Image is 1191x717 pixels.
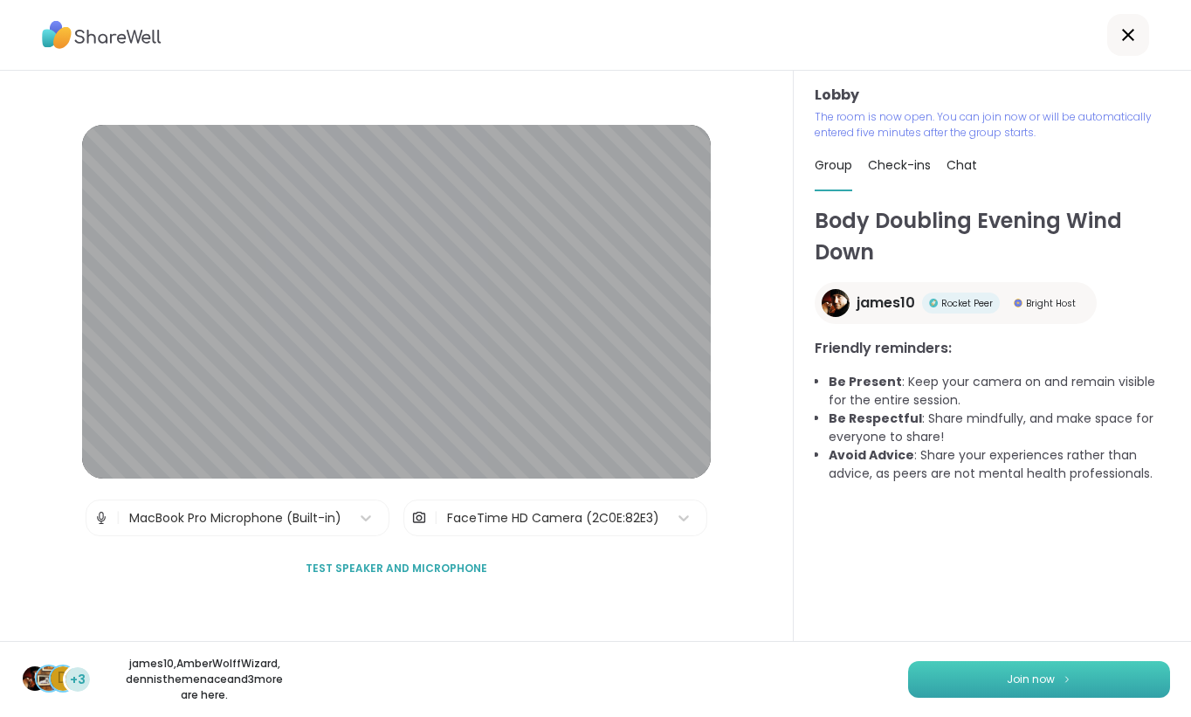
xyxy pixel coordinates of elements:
[829,446,914,464] b: Avoid Advice
[829,410,1170,446] li: : Share mindfully, and make space for everyone to share!
[447,509,659,527] div: FaceTime HD Camera (2C0E:82E3)
[37,666,61,691] img: AmberWolffWizard
[829,373,902,390] b: Be Present
[815,156,852,174] span: Group
[93,500,109,535] img: Microphone
[829,410,922,427] b: Be Respectful
[868,156,931,174] span: Check-ins
[434,500,438,535] span: |
[815,85,1170,106] h3: Lobby
[107,656,302,703] p: james10 , AmberWolffWizard , dennisthemenace and 3 more are here.
[23,666,47,691] img: james10
[1026,297,1076,310] span: Bright Host
[70,671,86,689] span: +3
[815,109,1170,141] p: The room is now open. You can join now or will be automatically entered five minutes after the gr...
[908,661,1170,698] button: Join now
[58,667,68,690] span: d
[42,15,162,55] img: ShareWell Logo
[829,446,1170,483] li: : Share your experiences rather than advice, as peers are not mental health professionals.
[929,299,938,307] img: Rocket Peer
[116,500,120,535] span: |
[1014,299,1022,307] img: Bright Host
[411,500,427,535] img: Camera
[822,289,850,317] img: james10
[1007,672,1055,687] span: Join now
[815,282,1097,324] a: james10james10Rocket PeerRocket PeerBright HostBright Host
[299,550,494,587] button: Test speaker and microphone
[947,156,977,174] span: Chat
[129,509,341,527] div: MacBook Pro Microphone (Built-in)
[829,373,1170,410] li: : Keep your camera on and remain visible for the entire session.
[815,338,1170,359] h3: Friendly reminders:
[1062,674,1072,684] img: ShareWell Logomark
[857,293,915,314] span: james10
[306,561,487,576] span: Test speaker and microphone
[941,297,993,310] span: Rocket Peer
[815,205,1170,268] h1: Body Doubling Evening Wind Down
